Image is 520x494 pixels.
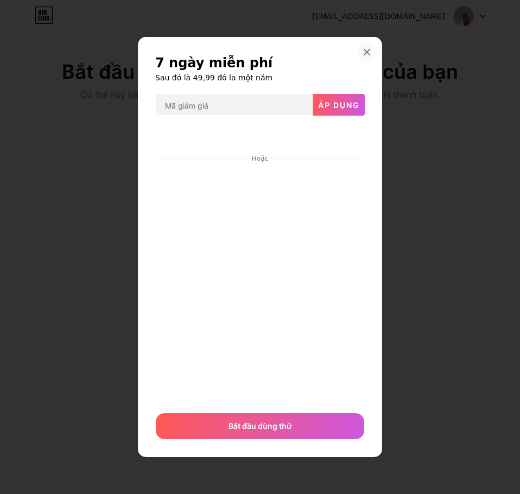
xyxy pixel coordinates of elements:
iframe: Bảo mật khung nhập liệu thanh toán [154,164,366,402]
font: 7 ngày miễn phí [155,55,272,71]
font: Bắt đầu dùng thử [229,421,292,430]
font: Sau đó là 49,99 đô la một năm [155,73,272,82]
input: Mã giảm giá [156,94,312,116]
iframe: Bảo mật khung nút thanh toán [156,125,364,151]
font: Áp dụng [318,100,360,110]
font: Hoặc [252,155,268,162]
button: Áp dụng [313,94,365,116]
